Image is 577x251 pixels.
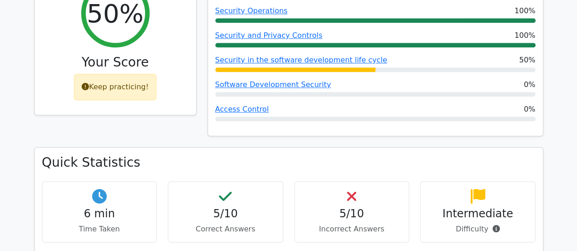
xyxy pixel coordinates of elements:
span: 0% [524,104,535,115]
p: Correct Answers [176,224,276,235]
h3: Your Score [42,55,189,70]
h4: 5/10 [302,207,402,220]
a: Security and Privacy Controls [215,31,322,40]
h3: Quick Statistics [42,155,535,170]
a: Software Development Security [215,80,331,89]
p: Incorrect Answers [302,224,402,235]
a: Security Operations [215,6,288,15]
p: Time Taken [50,224,150,235]
h4: Intermediate [428,207,528,220]
a: Access Control [215,105,269,113]
h4: 6 min [50,207,150,220]
span: 100% [515,30,535,41]
div: Keep practicing! [74,74,156,100]
span: 50% [519,55,535,66]
span: 0% [524,79,535,90]
a: Security in the software development life cycle [215,56,387,64]
span: 100% [515,5,535,16]
p: Difficulty [428,224,528,235]
h4: 5/10 [176,207,276,220]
